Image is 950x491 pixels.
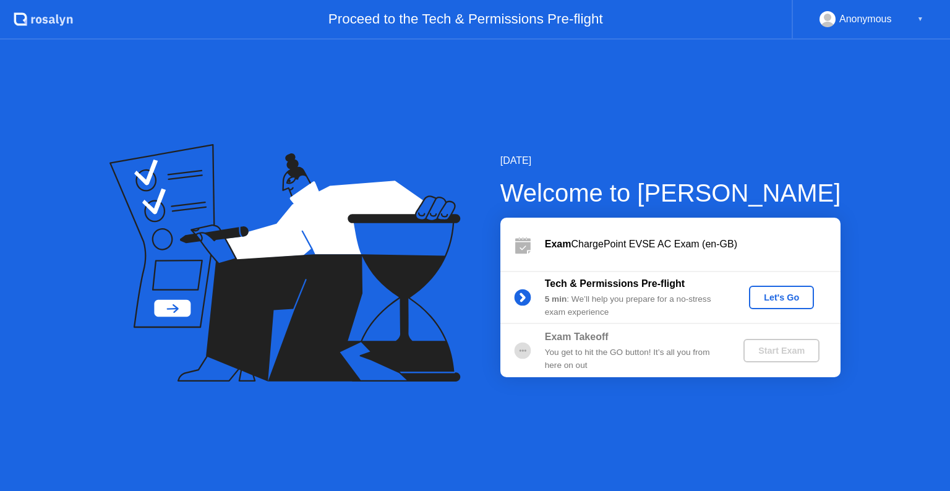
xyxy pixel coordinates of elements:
div: Anonymous [839,11,892,27]
div: [DATE] [500,153,841,168]
div: Start Exam [748,346,815,356]
div: : We’ll help you prepare for a no-stress exam experience [545,293,723,318]
div: Welcome to [PERSON_NAME] [500,174,841,211]
b: Tech & Permissions Pre-flight [545,278,685,289]
button: Start Exam [743,339,819,362]
button: Let's Go [749,286,814,309]
div: ▼ [917,11,923,27]
div: ChargePoint EVSE AC Exam (en-GB) [545,237,841,252]
div: You get to hit the GO button! It’s all you from here on out [545,346,723,372]
b: 5 min [545,294,567,304]
div: Let's Go [754,292,809,302]
b: Exam Takeoff [545,331,609,342]
b: Exam [545,239,571,249]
